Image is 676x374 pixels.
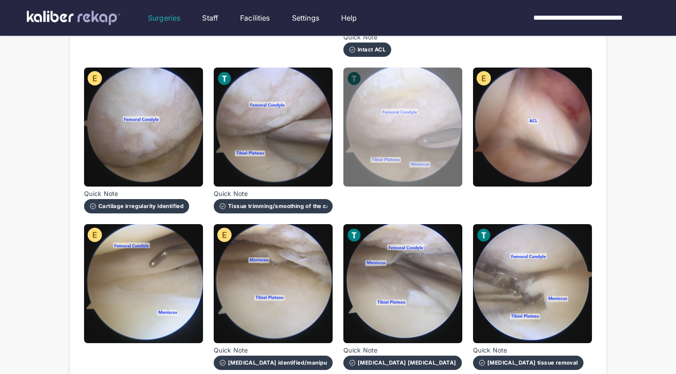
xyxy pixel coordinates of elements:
img: Still0007.jpg [343,68,462,187]
img: check-circle-outline-white.611b8afe.svg [219,359,226,366]
img: check-circle-outline-white.611b8afe.svg [89,203,97,210]
div: [MEDICAL_DATA] tissue removal [478,359,578,366]
a: Staff [202,13,218,23]
a: Help [341,13,357,23]
span: Quick Note [473,347,583,354]
img: Still0006.jpg [214,68,333,187]
img: treatment-icon.9f8bb349.svg [217,71,232,85]
img: Still0009.jpg [84,224,203,343]
span: Quick Note [214,347,333,354]
img: Still0010.jpg [214,224,333,343]
img: evaluation-icon.135c065c.svg [88,71,102,85]
img: Still0005.jpg [84,68,203,187]
img: kaliber labs logo [27,11,120,25]
img: check-circle-outline-white.611b8afe.svg [219,203,226,210]
span: Quick Note [343,347,462,354]
img: Still0012.jpg [473,224,592,343]
div: Cartilage irregularity identified [89,203,184,210]
img: evaluation-icon.135c065c.svg [88,228,102,242]
a: Facilities [240,13,270,23]
span: Quick Note [343,34,391,41]
img: treatment-icon.9f8bb349.svg [477,228,491,242]
a: Surgeries [148,13,180,23]
div: [MEDICAL_DATA] [MEDICAL_DATA] [349,359,456,366]
img: evaluation-icon.135c065c.svg [217,228,232,242]
div: [MEDICAL_DATA] identified/manipulated [219,359,327,366]
img: check-circle-outline-white.611b8afe.svg [349,46,356,53]
img: Still0011.jpg [343,224,462,343]
img: evaluation-icon.135c065c.svg [477,71,491,85]
a: Settings [292,13,319,23]
div: Tissue trimming/smoothing of the cartilage [219,203,327,210]
div: Intact ACL [349,46,386,53]
img: check-circle-outline-white.611b8afe.svg [349,359,356,366]
span: Quick Note [84,190,189,197]
img: treatment-icon.9f8bb349.svg [347,228,361,242]
img: Still0008.jpg [473,68,592,187]
img: check-circle-outline-white.611b8afe.svg [478,359,486,366]
span: Quick Note [214,190,333,197]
